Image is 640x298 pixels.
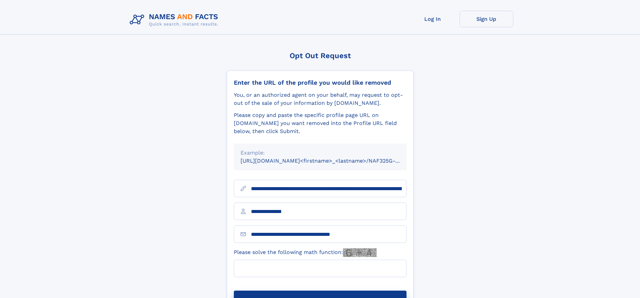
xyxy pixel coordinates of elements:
[234,248,377,257] label: Please solve the following math function:
[234,91,407,107] div: You, or an authorized agent on your behalf, may request to opt-out of the sale of your informatio...
[460,11,513,27] a: Sign Up
[234,111,407,135] div: Please copy and paste the specific profile page URL on [DOMAIN_NAME] you want removed into the Pr...
[241,158,419,164] small: [URL][DOMAIN_NAME]<firstname>_<lastname>/NAF325G-xxxxxxxx
[127,11,224,29] img: Logo Names and Facts
[241,149,400,157] div: Example:
[227,51,414,60] div: Opt Out Request
[234,79,407,86] div: Enter the URL of the profile you would like removed
[406,11,460,27] a: Log In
